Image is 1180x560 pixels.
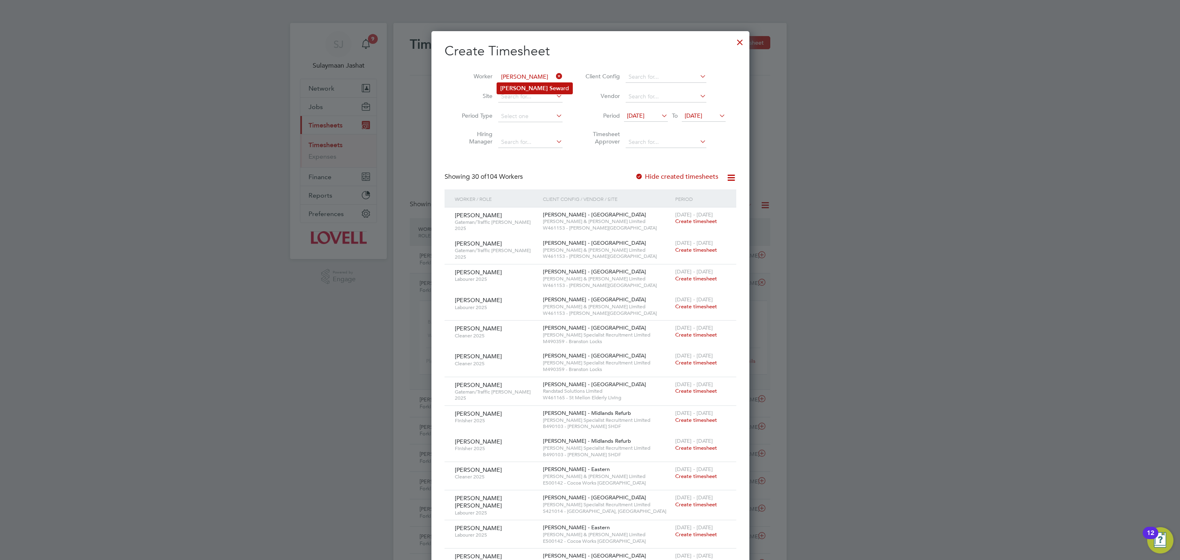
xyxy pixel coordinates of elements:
span: Labourer 2025 [455,532,537,538]
span: [PERSON_NAME] Specialist Recruitment Limited [543,501,671,508]
div: Period [673,189,728,208]
span: [PERSON_NAME] - [GEOGRAPHIC_DATA] [543,352,646,359]
span: [PERSON_NAME] & [PERSON_NAME] Limited [543,247,671,253]
span: [DATE] - [DATE] [675,352,713,359]
span: [PERSON_NAME] Specialist Recruitment Limited [543,417,671,423]
span: [DATE] - [DATE] [675,437,713,444]
input: Search for... [498,91,563,102]
span: [DATE] - [DATE] [675,381,713,388]
span: [PERSON_NAME] & [PERSON_NAME] Limited [543,275,671,282]
label: Hiring Manager [456,130,492,145]
label: Timesheet Approver [583,130,620,145]
span: S421014 - [GEOGRAPHIC_DATA], [GEOGRAPHIC_DATA] [543,508,671,514]
input: Search for... [626,91,706,102]
span: Create timesheet [675,303,717,310]
span: Labourer 2025 [455,510,537,516]
span: [DATE] - [DATE] [675,268,713,275]
span: [PERSON_NAME] - [GEOGRAPHIC_DATA] [543,381,646,388]
span: W461153 - [PERSON_NAME][GEOGRAPHIC_DATA] [543,310,671,316]
label: Worker [456,73,492,80]
span: B490103 - [PERSON_NAME] SHDF [543,451,671,458]
span: Create timesheet [675,444,717,451]
span: [PERSON_NAME] [455,325,502,332]
span: [PERSON_NAME] & [PERSON_NAME] Limited [543,531,671,538]
span: Create timesheet [675,275,717,282]
b: [PERSON_NAME] [500,85,548,92]
div: Worker / Role [453,189,541,208]
span: Cleaner 2025 [455,473,537,480]
span: [DATE] - [DATE] [675,552,713,559]
span: Gateman/Traffic [PERSON_NAME] 2025 [455,247,537,260]
span: Create timesheet [675,501,717,508]
span: [PERSON_NAME] [455,410,502,417]
span: [PERSON_NAME] - Eastern [543,466,610,473]
span: Gateman/Traffic [PERSON_NAME] 2025 [455,219,537,232]
span: [PERSON_NAME] [455,353,502,360]
div: 12 [1147,533,1154,544]
input: Select one [498,111,563,122]
span: [DATE] - [DATE] [675,296,713,303]
input: Search for... [626,137,706,148]
span: Create timesheet [675,246,717,253]
span: [PERSON_NAME] - Midlands Refurb [543,410,631,417]
span: W461165 - St Mellon Elderly Living [543,394,671,401]
span: Finisher 2025 [455,445,537,452]
span: [PERSON_NAME] - [GEOGRAPHIC_DATA] [543,324,646,331]
span: Create timesheet [675,417,717,423]
h2: Create Timesheet [445,43,736,60]
label: Site [456,92,492,100]
span: [PERSON_NAME] - [GEOGRAPHIC_DATA] [543,296,646,303]
span: [PERSON_NAME] - [GEOGRAPHIC_DATA] [543,552,646,559]
span: Create timesheet [675,331,717,338]
span: W461153 - [PERSON_NAME][GEOGRAPHIC_DATA] [543,253,671,260]
button: Open Resource Center, 12 new notifications [1147,527,1173,553]
span: [DATE] [685,112,702,119]
span: [DATE] - [DATE] [675,466,713,473]
span: [PERSON_NAME] Specialist Recruitment Limited [543,360,671,366]
input: Search for... [626,71,706,83]
span: [PERSON_NAME] & [PERSON_NAME] Limited [543,303,671,310]
span: [PERSON_NAME] [455,381,502,389]
span: Cleaner 2025 [455,332,537,339]
b: Sew [549,85,560,92]
span: [DATE] - [DATE] [675,524,713,531]
span: [DATE] - [DATE] [675,494,713,501]
span: [PERSON_NAME] [455,524,502,532]
span: Randstad Solutions Limited [543,388,671,394]
span: [PERSON_NAME] [455,269,502,276]
span: Create timesheet [675,359,717,366]
span: E500142 - Cocoa Works [GEOGRAPHIC_DATA] [543,538,671,544]
span: Labourer 2025 [455,276,537,282]
span: [DATE] [627,112,644,119]
label: Period [583,112,620,119]
label: Hide created timesheets [635,173,718,181]
span: [PERSON_NAME] [PERSON_NAME] [455,494,502,509]
span: Finisher 2025 [455,417,537,424]
span: W461153 - [PERSON_NAME][GEOGRAPHIC_DATA] [543,282,671,289]
span: [PERSON_NAME] [455,553,502,560]
span: M490359 - Branston Locks [543,366,671,373]
span: B490103 - [PERSON_NAME] SHDF [543,423,671,430]
span: [PERSON_NAME] & [PERSON_NAME] Limited [543,473,671,480]
span: Gateman/Traffic [PERSON_NAME] 2025 [455,389,537,401]
span: Create timesheet [675,218,717,225]
span: [DATE] - [DATE] [675,324,713,331]
span: Labourer 2025 [455,304,537,311]
span: [PERSON_NAME] - Midlands Refurb [543,437,631,444]
input: Search for... [498,137,563,148]
span: 104 Workers [472,173,523,181]
span: [PERSON_NAME] [455,296,502,304]
span: Create timesheet [675,387,717,394]
span: E500142 - Cocoa Works [GEOGRAPHIC_DATA] [543,480,671,486]
span: [PERSON_NAME] [455,212,502,219]
span: [PERSON_NAME] & [PERSON_NAME] Limited [543,218,671,225]
span: 30 of [472,173,486,181]
span: [PERSON_NAME] - Eastern [543,524,610,531]
span: [PERSON_NAME] Specialist Recruitment Limited [543,332,671,338]
span: [PERSON_NAME] [455,240,502,247]
span: [DATE] - [DATE] [675,239,713,246]
span: [PERSON_NAME] [455,466,502,473]
span: To [669,110,680,121]
span: [PERSON_NAME] Specialist Recruitment Limited [543,445,671,451]
span: [DATE] - [DATE] [675,410,713,417]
